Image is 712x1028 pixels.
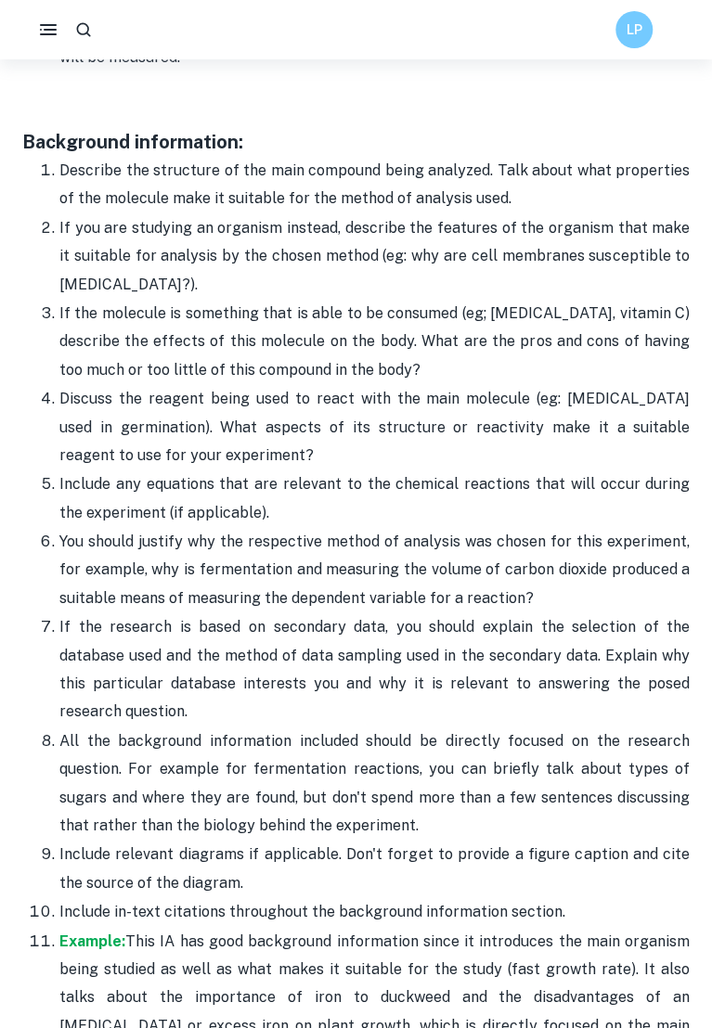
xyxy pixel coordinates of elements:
[59,841,690,897] p: Include relevant diagrams if applicable. Don't forget to provide a figure caption and cite the so...
[59,300,690,384] p: If the molecule is something that is able to be consumed (eg; [MEDICAL_DATA], vitamin C) describe...
[59,390,690,464] span: Discuss the reagent being used to react with the main molecule (eg: [MEDICAL_DATA] used in germin...
[59,727,690,841] p: All the background information included should be directly focused on the research question. For ...
[387,361,421,379] span: ody?
[59,475,690,520] span: Include any equations that are relevant to the chemical reactions that will occur during the expe...
[624,19,645,40] h6: LP
[59,898,690,926] p: Include in-text citations throughout the background information section.
[59,533,690,607] span: You should justify why the respective method of analysis was chosen for this experiment, for exam...
[22,128,690,156] h3: Background information:
[59,618,690,720] span: If the research is based on secondary data, you should explain the selection of the database used...
[59,157,690,213] p: Describe the structure of the main compound being analyzed. Talk about what properties of the mol...
[615,11,653,48] button: LP
[59,214,690,299] p: If you are studying an organism instead, describe the features of the organism that make it suita...
[59,932,125,950] a: Example:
